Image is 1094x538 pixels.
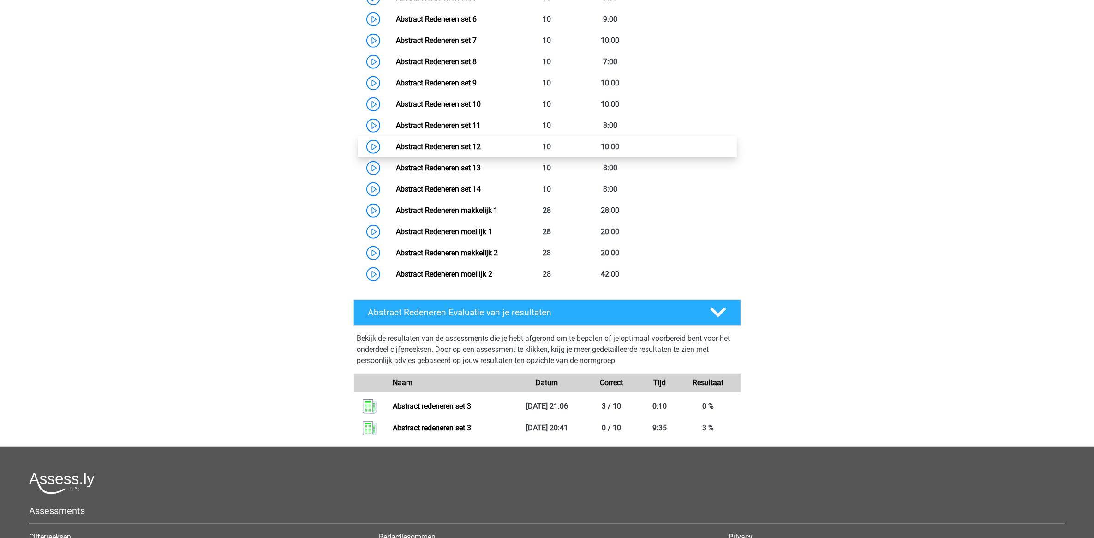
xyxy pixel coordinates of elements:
[396,142,481,151] a: Abstract Redeneren set 12
[396,206,498,215] a: Abstract Redeneren makkelijk 1
[396,79,477,87] a: Abstract Redeneren set 9
[393,423,471,432] a: Abstract redeneren set 3
[396,185,481,193] a: Abstract Redeneren set 14
[396,15,477,24] a: Abstract Redeneren set 6
[579,377,644,388] div: Correct
[393,402,471,411] a: Abstract redeneren set 3
[368,307,695,318] h4: Abstract Redeneren Evaluatie van je resultaten
[396,100,481,109] a: Abstract Redeneren set 10
[386,377,514,388] div: Naam
[676,377,741,388] div: Resultaat
[396,270,492,278] a: Abstract Redeneren moeilijk 2
[644,377,676,388] div: Tijd
[396,121,481,130] a: Abstract Redeneren set 11
[396,57,477,66] a: Abstract Redeneren set 8
[515,377,580,388] div: Datum
[396,163,481,172] a: Abstract Redeneren set 13
[29,472,95,494] img: Assessly logo
[396,36,477,45] a: Abstract Redeneren set 7
[357,333,737,366] p: Bekijk de resultaten van de assessments die je hebt afgerond om te bepalen of je optimaal voorber...
[29,505,1065,516] h5: Assessments
[350,300,745,326] a: Abstract Redeneren Evaluatie van je resultaten
[396,227,492,236] a: Abstract Redeneren moeilijk 1
[396,248,498,257] a: Abstract Redeneren makkelijk 2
